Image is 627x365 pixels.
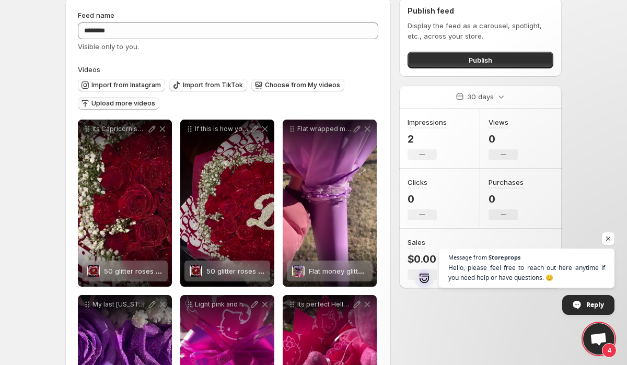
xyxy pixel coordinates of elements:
span: Visible only to you. [78,42,139,51]
span: Message from [448,254,487,260]
span: Flat money glitter rose bouquet with baby's breath [309,267,474,275]
p: 0 [489,133,518,145]
p: My last [US_STATE] order for a bit VSU are you ready Message ahmasfloras for custom bouquets for ... [92,300,147,309]
span: Upload more videos [91,99,155,108]
p: Its perfect Hello Kitty LV paper is available Feel free to request any wrap when ordering for no ... [297,300,352,309]
div: Its Capricorn seasonnn Have you ordered your birthday bouquet Message ahmasfloras for custom bouq... [78,120,172,287]
button: Choose from My videos [251,79,344,91]
span: Import from TikTok [183,81,243,89]
p: Its Capricorn seasonnn Have you ordered your birthday bouquet Message ahmasfloras for custom bouq... [92,125,147,133]
button: Import from TikTok [169,79,247,91]
p: Light pink and hot pink glitter roses with glitter heart sticks and a Hello Kitty Carebear Messag... [195,300,249,309]
p: 0 [489,193,524,205]
span: Reply [586,296,604,314]
span: Import from Instagram [91,81,161,89]
p: 2 [408,133,447,145]
p: 30 days [467,91,494,102]
span: Feed name [78,11,114,19]
button: Upload more videos [78,97,159,110]
p: 0 [408,193,437,205]
h2: Publish feed [408,6,553,16]
button: Import from Instagram [78,79,165,91]
span: Publish [469,55,492,65]
p: $0.00 [408,253,437,265]
button: Publish [408,52,553,68]
span: Videos [78,65,100,74]
a: Open chat [583,323,614,355]
span: 50 glitter roses with custom baby's breath [206,267,345,275]
div: Flat wrapped money bouquet with glitter roses and babys breath Do you like purple Message ahmasfl... [283,120,377,287]
h3: Clicks [408,177,427,187]
span: Hello, please feel free to reach out here anytime if you need help or have questions. 😊 [448,263,605,282]
h3: Purchases [489,177,524,187]
div: If this is how you feel about her she deserves some glitter roses Have you ordered hers yet Messa... [180,120,274,287]
span: 50 glitter roses with custom baby's breath [104,267,243,275]
span: Choose from My videos [265,81,340,89]
h3: Sales [408,237,425,248]
span: Storeprops [489,254,520,260]
p: If this is how you feel about her she deserves some glitter roses Have you ordered hers yet Messa... [195,125,249,133]
p: Display the feed as a carousel, spotlight, etc., across your store. [408,20,553,41]
h3: Impressions [408,117,447,127]
span: 4 [602,343,617,358]
p: Flat wrapped money bouquet with glitter roses and babys breath Do you like purple Message ahmasfl... [297,125,352,133]
h3: Views [489,117,508,127]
